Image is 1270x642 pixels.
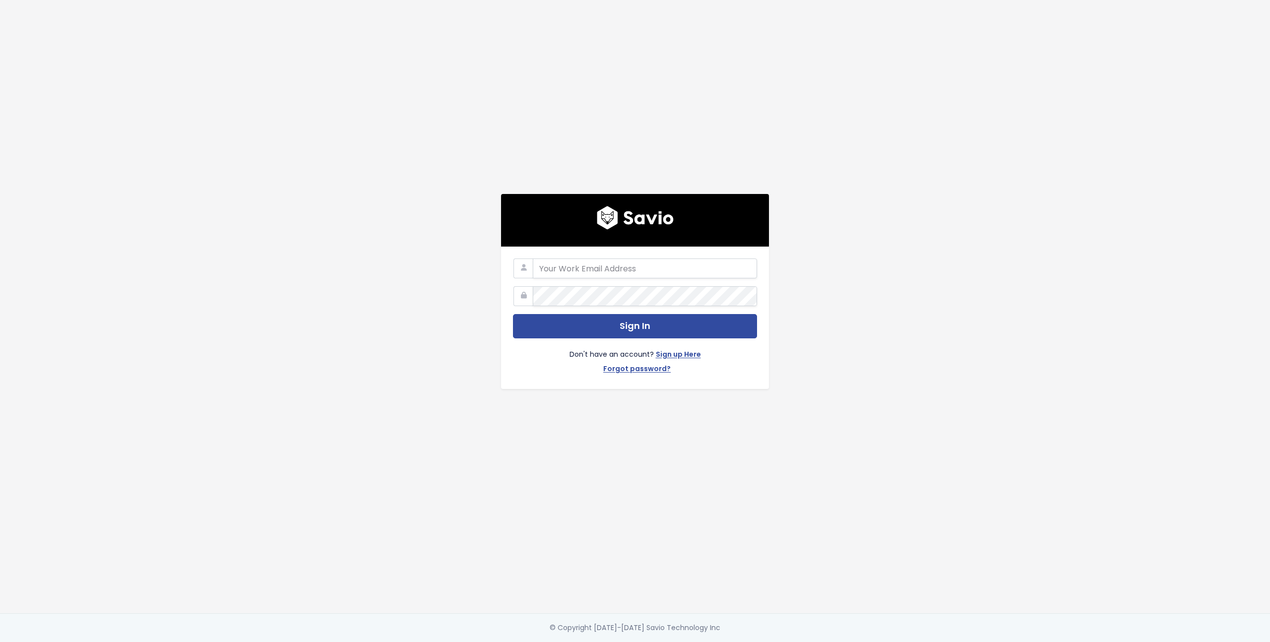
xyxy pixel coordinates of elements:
a: Sign up Here [656,348,701,363]
button: Sign In [513,314,757,338]
input: Your Work Email Address [533,258,757,278]
a: Forgot password? [603,363,671,377]
div: © Copyright [DATE]-[DATE] Savio Technology Inc [550,622,720,634]
div: Don't have an account? [513,338,757,377]
img: logo600x187.a314fd40982d.png [597,206,674,230]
